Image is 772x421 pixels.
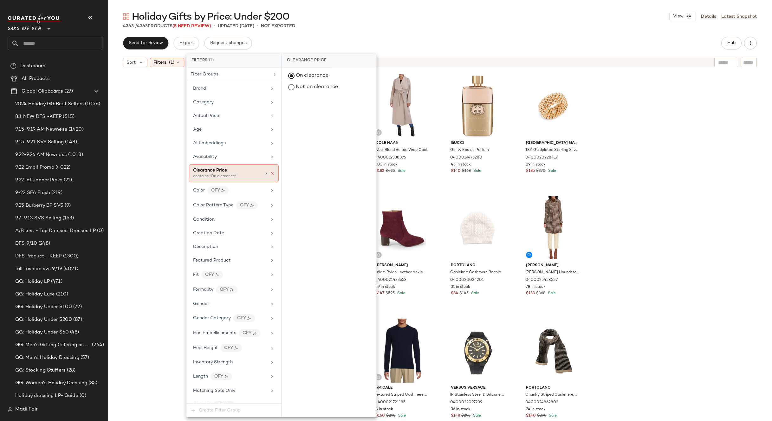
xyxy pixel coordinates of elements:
[386,168,395,174] span: $425
[459,291,469,296] span: $145
[451,385,504,391] span: Versus Versace
[8,15,62,23] img: cfy_white_logo.C9jOOHJF.svg
[375,168,384,174] span: $182
[375,147,428,153] span: Wool Blend Belted Wrap Coat
[377,131,380,134] img: svg%3e
[193,301,209,306] span: Gender
[220,344,242,352] div: CFY
[191,72,218,77] span: Filter Groups
[193,154,217,159] span: Availability
[209,58,214,63] span: (1)
[179,41,194,46] span: Export
[375,291,384,296] span: $147
[525,277,558,283] span: 0400025458559
[472,169,481,173] span: Sale
[186,54,281,68] div: Filters
[15,379,87,387] span: GG: Women's Holiday Dressing
[727,41,736,46] span: Hub
[525,270,579,275] span: [PERSON_NAME] Houndstooth Belted Mid-Length Coat
[375,284,395,290] span: 59 in stock
[451,413,460,419] span: $148
[62,265,78,273] span: (4021)
[193,244,218,249] span: Description
[233,314,255,322] div: CFY
[193,174,256,179] div: contains "On clearance"
[193,217,215,222] span: Condition
[15,139,64,146] span: 9.15-9.21 SVS Selling
[193,360,233,365] span: Inventory Strength
[261,23,295,29] p: Not Exported
[193,168,227,173] span: Clearance Price
[450,147,489,153] span: Guilty Eau de Parfum
[282,54,332,68] div: Clearance Price
[450,400,482,405] span: 0400022097239
[210,41,247,46] span: Request changes
[396,169,405,173] span: Sale
[62,113,75,120] span: (515)
[96,227,104,235] span: (0)
[15,227,96,235] span: A/B test - Top Dresses: Dresses LP
[247,316,251,320] img: ai.DGldD1NL.svg
[67,151,83,159] span: (1018)
[451,263,504,269] span: Portolano
[521,74,585,138] img: 0400020228417
[397,414,406,418] span: Sale
[669,12,696,21] button: View
[462,168,471,174] span: $168
[721,37,742,49] button: Hub
[15,202,63,209] span: 9.25 Burberry BP SVS
[451,284,470,290] span: 31 in stock
[15,164,54,171] span: 9.22 Email Promo
[193,403,211,407] span: Material
[15,189,50,197] span: 9-22 SFA Flash
[386,413,395,419] span: $295
[15,278,50,285] span: GG: Holiday LP
[62,177,72,184] span: (21)
[257,22,258,30] span: •
[673,14,684,19] span: View
[193,86,206,91] span: Brand
[193,258,230,263] span: Featured Product
[521,196,585,260] img: 0400025458559_AUTUMNTWEED
[193,188,205,193] span: Color
[55,291,68,298] span: (210)
[375,263,429,269] span: [PERSON_NAME]
[15,253,62,260] span: DFS Product - KEEP
[63,88,73,95] span: (27)
[451,291,458,296] span: $84
[536,291,545,296] span: $368
[213,401,235,409] div: CFY
[193,331,236,335] span: Has Embellishments
[15,177,62,184] span: 9.22 Influencer Picks
[64,139,77,146] span: (148)
[72,316,82,323] span: (87)
[66,367,76,374] span: (28)
[446,196,509,260] img: 0400020034201
[450,392,504,398] span: IP Stainless Steel & Silicone Strap Watch/48MM
[375,392,428,398] span: Textured Striped Cashmere Sweater
[123,37,168,49] button: Send for Review
[15,100,84,108] span: 2024 Holiday GG Best Sellers
[253,331,256,335] img: ai.DGldD1NL.svg
[234,346,238,350] img: ai.DGldD1NL.svg
[701,13,716,20] a: Details
[470,291,479,295] span: Sale
[526,407,546,412] span: 24 in stock
[375,407,393,412] span: 8 in stock
[67,126,84,133] span: (1420)
[227,403,231,407] img: ai.DGldD1NL.svg
[375,277,406,283] span: 0400021433653
[137,24,148,29] span: 4363
[450,155,482,161] span: 0400019475280
[472,414,481,418] span: Sale
[526,413,536,419] span: $140
[15,367,66,374] span: GG: Stocking Stuffers
[15,341,91,349] span: GG: Men's Gifting (filtering as women's)
[201,271,223,279] div: CFY
[375,270,428,275] span: 56MM Rylan Leather Ankle Boots
[526,162,546,168] span: 29 in stock
[128,41,163,46] span: Send for Review
[451,140,504,146] span: Gucci
[22,75,50,82] span: All Products
[525,400,558,405] span: 0400024862802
